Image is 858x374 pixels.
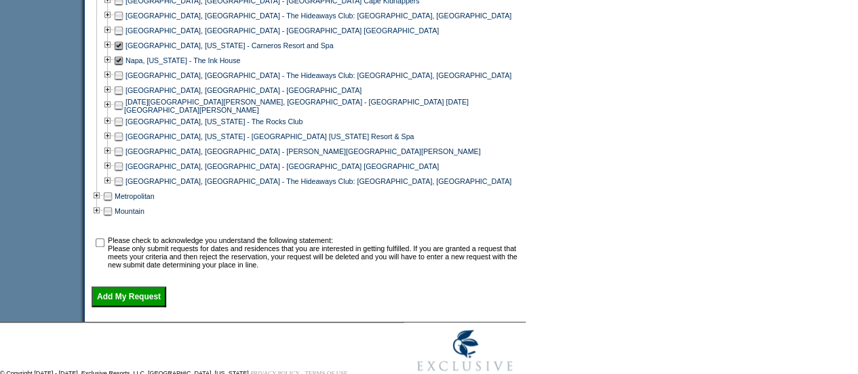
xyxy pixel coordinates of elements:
a: [GEOGRAPHIC_DATA], [US_STATE] - Carneros Resort and Spa [125,41,334,50]
a: [GEOGRAPHIC_DATA], [GEOGRAPHIC_DATA] - [PERSON_NAME][GEOGRAPHIC_DATA][PERSON_NAME] [125,147,480,155]
input: Add My Request [92,286,166,307]
a: [GEOGRAPHIC_DATA], [GEOGRAPHIC_DATA] - [GEOGRAPHIC_DATA] [GEOGRAPHIC_DATA] [125,26,439,35]
a: [GEOGRAPHIC_DATA], [GEOGRAPHIC_DATA] - The Hideaways Club: [GEOGRAPHIC_DATA], [GEOGRAPHIC_DATA] [125,12,511,20]
a: Mountain [115,207,144,215]
a: [GEOGRAPHIC_DATA], [US_STATE] - The Rocks Club [125,117,303,126]
a: Metropolitan [115,192,155,200]
a: [GEOGRAPHIC_DATA], [GEOGRAPHIC_DATA] - The Hideaways Club: [GEOGRAPHIC_DATA], [GEOGRAPHIC_DATA] [125,177,511,185]
a: [GEOGRAPHIC_DATA], [US_STATE] - [GEOGRAPHIC_DATA] [US_STATE] Resort & Spa [125,132,414,141]
a: [DATE][GEOGRAPHIC_DATA][PERSON_NAME], [GEOGRAPHIC_DATA] - [GEOGRAPHIC_DATA] [DATE][GEOGRAPHIC_DAT... [124,98,469,114]
a: [GEOGRAPHIC_DATA], [GEOGRAPHIC_DATA] - [GEOGRAPHIC_DATA] [125,86,362,94]
a: Napa, [US_STATE] - The Ink House [125,56,240,64]
td: Please check to acknowledge you understand the following statement: Please only submit requests f... [108,236,521,269]
a: [GEOGRAPHIC_DATA], [GEOGRAPHIC_DATA] - [GEOGRAPHIC_DATA] [GEOGRAPHIC_DATA] [125,162,439,170]
a: [GEOGRAPHIC_DATA], [GEOGRAPHIC_DATA] - The Hideaways Club: [GEOGRAPHIC_DATA], [GEOGRAPHIC_DATA] [125,71,511,79]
